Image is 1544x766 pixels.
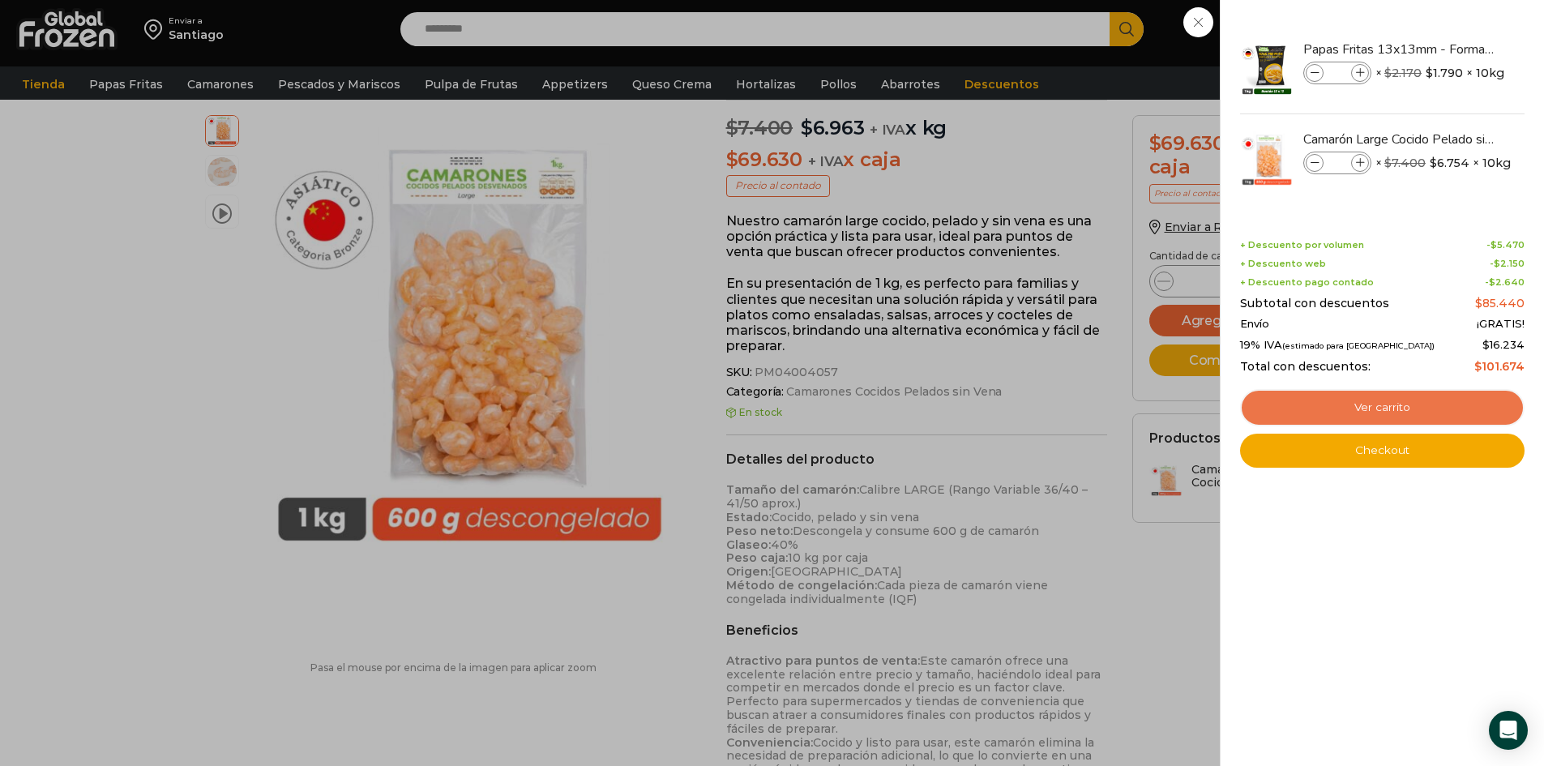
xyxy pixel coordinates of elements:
bdi: 2.170 [1384,66,1422,80]
div: Open Intercom Messenger [1489,711,1528,750]
span: - [1490,259,1525,269]
a: Checkout [1240,434,1525,468]
bdi: 5.470 [1491,239,1525,250]
span: $ [1494,258,1500,269]
span: $ [1482,338,1490,351]
span: - [1485,277,1525,288]
span: $ [1474,359,1482,374]
span: 16.234 [1482,338,1525,351]
bdi: 7.400 [1384,156,1426,170]
span: - [1486,240,1525,250]
a: Ver carrito [1240,389,1525,426]
span: + Descuento pago contado [1240,277,1374,288]
span: + Descuento web [1240,259,1326,269]
span: $ [1475,296,1482,310]
span: Subtotal con descuentos [1240,297,1389,310]
span: + Descuento por volumen [1240,240,1364,250]
span: $ [1430,155,1437,171]
bdi: 85.440 [1475,296,1525,310]
span: Envío [1240,318,1269,331]
span: 19% IVA [1240,339,1435,352]
bdi: 2.640 [1489,276,1525,288]
small: (estimado para [GEOGRAPHIC_DATA]) [1282,341,1435,350]
span: $ [1384,66,1392,80]
span: $ [1489,276,1495,288]
bdi: 2.150 [1494,258,1525,269]
span: ¡GRATIS! [1477,318,1525,331]
span: $ [1384,156,1392,170]
span: $ [1426,65,1433,81]
input: Product quantity [1325,154,1349,172]
input: Product quantity [1325,64,1349,82]
span: × × 10kg [1375,62,1504,84]
span: × × 10kg [1375,152,1511,174]
a: Papas Fritas 13x13mm - Formato 1 kg - Caja 10 kg [1303,41,1496,58]
span: $ [1491,239,1497,250]
bdi: 101.674 [1474,359,1525,374]
a: Camarón Large Cocido Pelado sin Vena - Bronze - Caja 10 kg [1303,131,1496,148]
span: Total con descuentos: [1240,360,1371,374]
bdi: 6.754 [1430,155,1469,171]
bdi: 1.790 [1426,65,1463,81]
